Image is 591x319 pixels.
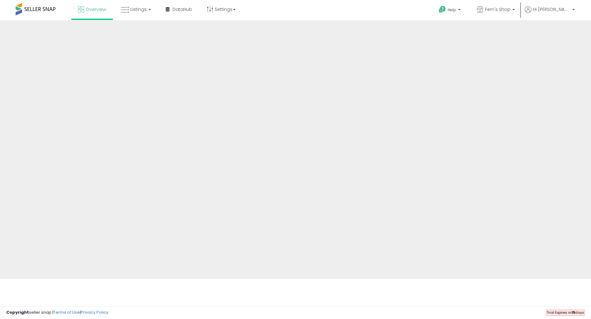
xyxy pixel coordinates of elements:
span: Hi [PERSON_NAME] [533,6,570,12]
a: Help [434,1,467,20]
span: Overview [86,6,106,12]
span: Fern's Shop [485,6,510,12]
span: Help [448,7,456,12]
span: Listings [130,6,147,12]
span: DataHub [173,6,192,12]
i: Get Help [438,6,446,13]
a: Hi [PERSON_NAME] [525,6,575,20]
